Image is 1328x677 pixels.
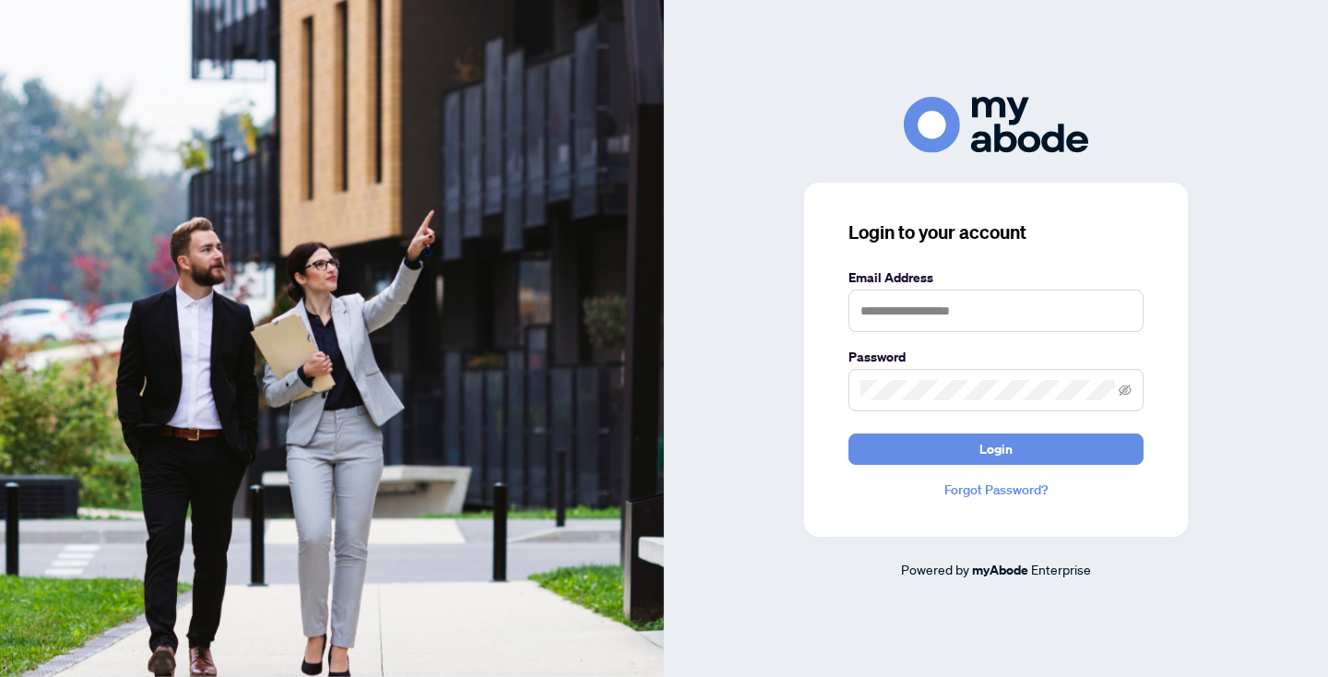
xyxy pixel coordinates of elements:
span: Login [979,434,1013,464]
a: myAbode [972,560,1028,580]
a: Forgot Password? [848,480,1144,500]
span: eye-invisible [1119,384,1132,397]
span: Powered by [901,561,969,577]
label: Email Address [848,267,1144,288]
button: Login [848,434,1144,465]
span: Enterprise [1031,561,1091,577]
label: Password [848,347,1144,367]
img: ma-logo [904,97,1088,153]
h3: Login to your account [848,220,1144,245]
